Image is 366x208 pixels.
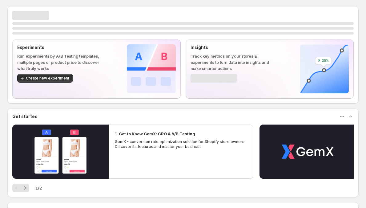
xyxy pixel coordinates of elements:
[12,184,29,192] nav: Pagination
[127,44,176,93] img: Experiments
[191,44,280,51] p: Insights
[17,74,73,83] button: Create new experiment
[191,53,280,71] p: Track key metrics on your stores & experiments to turn data into insights and make smarter actions
[259,124,356,179] button: Play video
[17,44,107,51] p: Experiments
[21,184,29,192] button: Next
[12,124,109,179] button: Play video
[115,131,195,137] h2: 1. Get to Know GemX: CRO & A/B Testing
[12,113,38,120] h3: Get started
[26,76,69,81] span: Create new experiment
[300,44,349,93] img: Insights
[17,53,107,71] p: Run experiments by A/B Testing templates, multiple pages or product price to discover what truly ...
[115,139,247,149] p: GemX - conversion rate optimization solution for Shopify store owners. Discover its features and ...
[35,185,42,191] span: 1 / 2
